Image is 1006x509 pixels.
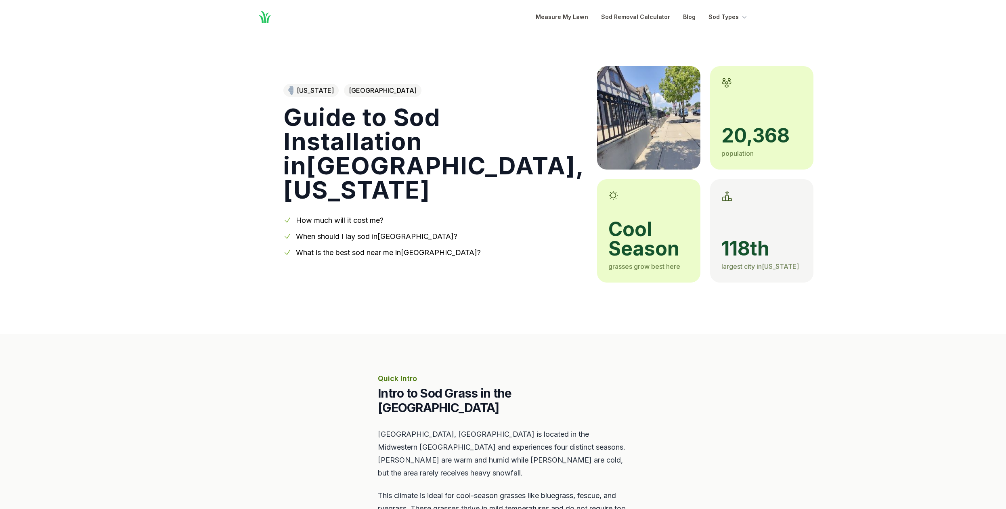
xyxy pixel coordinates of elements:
[378,428,628,480] p: [GEOGRAPHIC_DATA], [GEOGRAPHIC_DATA] is located in the Midwestern [GEOGRAPHIC_DATA] and experienc...
[296,232,457,241] a: When should I lay sod in[GEOGRAPHIC_DATA]?
[721,149,754,157] span: population
[721,126,802,145] span: 20,368
[708,12,748,22] button: Sod Types
[721,262,799,270] span: largest city in [US_STATE]
[721,239,802,258] span: 118th
[597,66,700,170] img: A picture of Libertyville
[296,216,384,224] a: How much will it cost me?
[378,373,628,384] p: Quick Intro
[283,105,584,202] h1: Guide to Sod Installation in [GEOGRAPHIC_DATA] , [US_STATE]
[283,84,339,97] a: [US_STATE]
[683,12,696,22] a: Blog
[288,86,293,95] img: Illinois state outline
[608,262,680,270] span: grasses grow best here
[296,248,481,257] a: What is the best sod near me in[GEOGRAPHIC_DATA]?
[608,220,689,258] span: cool season
[536,12,588,22] a: Measure My Lawn
[378,386,628,415] h2: Intro to Sod Grass in the [GEOGRAPHIC_DATA]
[344,84,421,97] span: [GEOGRAPHIC_DATA]
[601,12,670,22] a: Sod Removal Calculator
